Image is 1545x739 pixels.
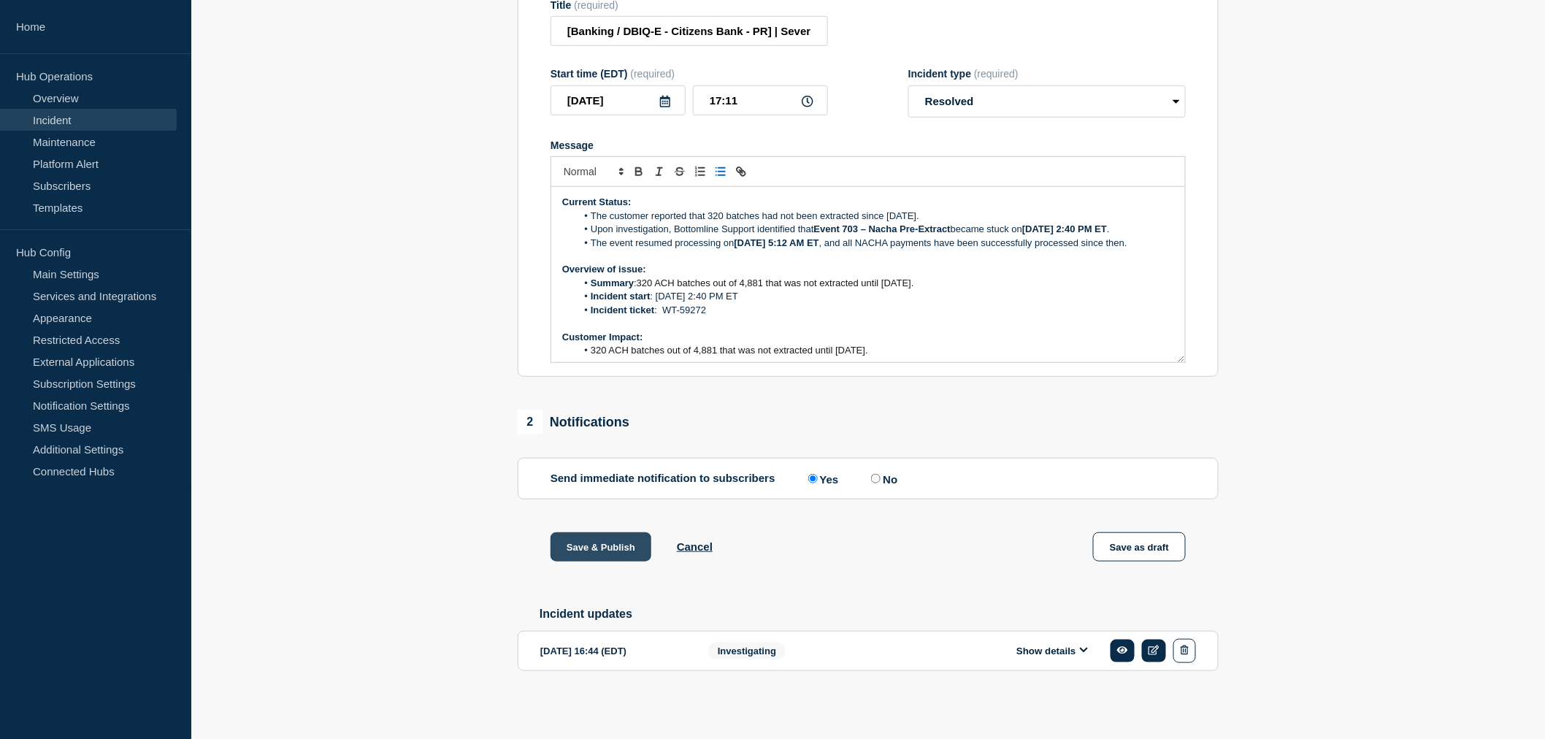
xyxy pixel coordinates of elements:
[710,163,731,180] button: Toggle bulleted list
[551,68,828,80] div: Start time (EDT)
[735,237,819,248] strong: [DATE] 5:12 AM ET
[577,237,1175,250] li: The event resumed processing on , and all NACHA payments have been successfully processed since t...
[631,68,675,80] span: (required)
[551,532,651,562] button: Save & Publish
[805,472,839,486] label: Yes
[591,345,868,356] span: 320 ACH batches out of 4,881 that was not extracted until [DATE].
[1093,532,1186,562] button: Save as draft
[551,187,1185,362] div: Message
[677,540,713,553] button: Cancel
[649,163,670,180] button: Toggle italic text
[670,163,690,180] button: Toggle strikethrough text
[867,472,897,486] label: No
[871,474,881,483] input: No
[577,304,1175,317] li: : WT-59272
[551,16,828,46] input: Title
[551,472,1186,486] div: Send immediate notification to subscribers
[540,608,1219,621] h2: Incident updates
[591,277,634,288] strong: Summary
[551,472,775,486] p: Send immediate notification to subscribers
[908,85,1186,118] select: Incident type
[577,210,1175,223] li: The customer reported that 320 batches had not been extracted since [DATE].
[577,277,1175,290] li: :
[974,68,1019,80] span: (required)
[591,291,651,302] strong: Incident start
[557,163,629,180] span: Font size
[577,223,1175,236] li: Upon investigation, Bottomline Support identified that became stuck on .
[693,85,828,115] input: HH:MM
[562,264,646,275] strong: Overview of issue:
[591,305,654,315] strong: Incident ticket
[814,223,951,234] strong: Event 703 – Nacha Pre-Extract
[518,410,543,434] span: 2
[808,474,818,483] input: Yes
[1022,223,1107,234] strong: [DATE] 2:40 PM ET
[577,290,1175,303] li: : [DATE] 2:40 PM ET
[518,410,629,434] div: Notifications
[562,196,632,207] strong: Current Status:
[708,643,786,659] span: Investigating
[629,163,649,180] button: Toggle bold text
[540,639,686,663] div: [DATE] 16:44 (EDT)
[551,139,1186,151] div: Message
[637,277,914,288] span: 320 ACH batches out of 4,881 that was not extracted until [DATE].
[1012,645,1092,657] button: Show details
[562,332,643,342] strong: Customer Impact:
[908,68,1186,80] div: Incident type
[690,163,710,180] button: Toggle ordered list
[551,85,686,115] input: YYYY-MM-DD
[731,163,751,180] button: Toggle link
